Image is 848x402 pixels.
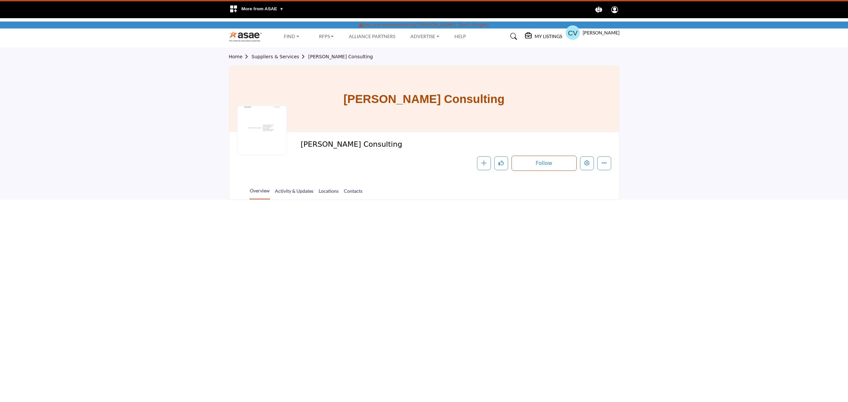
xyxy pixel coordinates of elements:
button: More details [597,156,611,170]
a: Overview [249,187,270,199]
button: Follow [511,156,577,171]
a: Locations [318,187,339,199]
a: RFPs [314,32,339,41]
button: Show hide supplier dropdown [565,25,580,40]
a: Home [229,54,252,59]
a: Suppliers & Services [251,54,308,59]
button: Edit company [580,156,594,170]
h5: [PERSON_NAME] [583,29,619,36]
h1: [PERSON_NAME] Consulting [344,66,504,132]
a: Advertise [406,32,444,41]
a: Alliance Partners [349,33,395,39]
button: Like [494,156,508,170]
h5: My Listings [535,33,562,39]
span: More from ASAE [241,6,284,11]
a: Activity & Updates [275,187,314,199]
a: Contacts [344,187,363,199]
a: [PERSON_NAME] Consulting [308,54,373,59]
h2: [PERSON_NAME] Consulting [300,140,483,149]
a: Search [504,31,521,42]
a: Help [454,33,466,39]
div: More from ASAE [225,1,288,18]
img: site Logo [229,31,266,42]
div: My Listings [525,32,562,40]
a: Find [279,32,304,41]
